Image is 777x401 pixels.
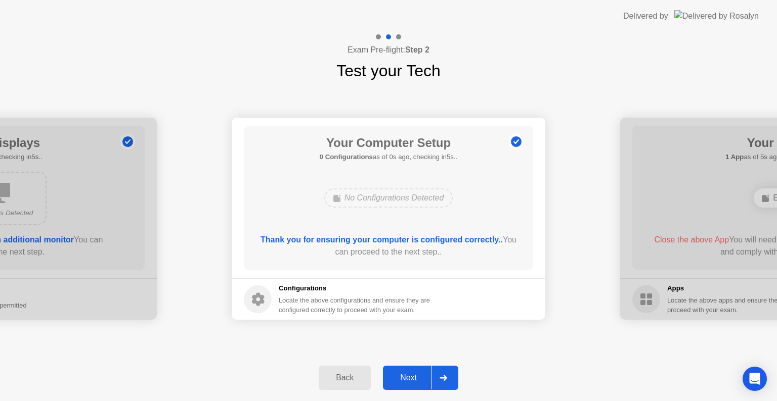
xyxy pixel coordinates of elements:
div: Back [322,373,368,382]
h1: Your Computer Setup [320,134,458,152]
div: Locate the above configurations and ensure they are configured correctly to proceed with your exam. [279,295,432,315]
div: Next [386,373,431,382]
h5: as of 0s ago, checking in5s.. [320,152,458,162]
h4: Exam Pre-flight: [348,44,429,56]
h5: Configurations [279,283,432,293]
b: 0 Configurations [320,153,373,161]
b: Step 2 [405,45,429,54]
div: Delivered by [623,10,668,22]
button: Next [383,366,458,390]
div: Open Intercom Messenger [743,367,767,391]
button: Back [319,366,371,390]
h1: Test your Tech [336,59,441,83]
div: No Configurations Detected [324,188,453,208]
div: You can proceed to the next step.. [258,234,519,258]
img: Delivered by Rosalyn [674,10,759,22]
b: Thank you for ensuring your computer is configured correctly.. [261,235,503,244]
